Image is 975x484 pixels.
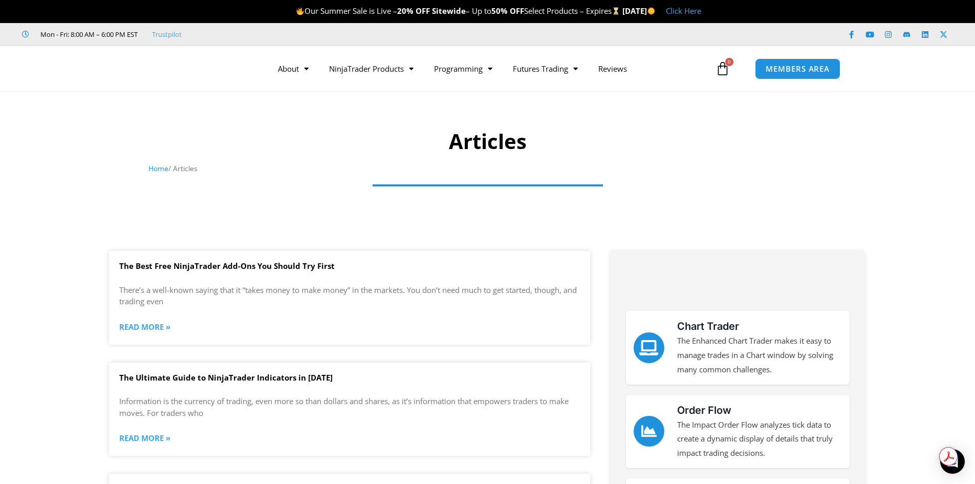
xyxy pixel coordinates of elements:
[647,7,655,15] img: 🌞
[677,418,842,461] p: The Impact Order Flow analyzes tick data to create a dynamic display of details that truly impact...
[121,50,231,87] img: LogoAI | Affordable Indicators – NinjaTrader
[634,332,664,363] a: Chart Trader
[152,28,182,40] a: Trustpilot
[700,54,745,83] a: 0
[677,334,842,377] p: The Enhanced Chart Trader makes it easy to manage trades in a Chart window by solving many common...
[148,163,168,173] a: Home
[119,395,580,418] p: Information is the currency of trading, even more so than dollars and shares, as it’s information...
[268,57,713,80] nav: Menu
[491,6,524,16] strong: 50% OFF
[119,431,170,446] a: Read more about The Ultimate Guide to NinjaTrader Indicators in 2025
[38,28,138,40] span: Mon - Fri: 8:00 AM – 6:00 PM EST
[119,261,335,271] a: The Best Free NinjaTrader Add-Ons You Should Try First
[755,58,840,79] a: MEMBERS AREA
[268,57,319,80] a: About
[397,6,430,16] strong: 20% OFF
[725,58,733,66] span: 0
[622,6,656,16] strong: [DATE]
[666,6,701,16] a: Click Here
[588,57,637,80] a: Reviews
[677,320,739,332] a: Chart Trader
[634,416,664,447] a: Order Flow
[637,269,838,298] img: NinjaTrader Logo
[677,404,731,416] a: Order Flow
[119,284,580,307] p: There’s a well-known saying that it “takes money to make money” in the markets. You don’t need mu...
[148,162,827,175] nav: Breadcrumb
[119,372,333,383] a: The Ultimate Guide to NinjaTrader Indicators in [DATE]
[296,6,622,16] span: Our Summer Sale is Live – – Up to Select Products – Expires
[432,6,466,16] strong: Sitewide
[503,57,588,80] a: Futures Trading
[766,65,830,73] span: MEMBERS AREA
[296,7,304,15] img: 🔥
[319,57,424,80] a: NinjaTrader Products
[119,320,170,334] a: Read more about The Best Free NinjaTrader Add-Ons You Should Try First
[424,57,503,80] a: Programming
[148,127,827,156] h1: Articles
[612,7,620,15] img: ⌛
